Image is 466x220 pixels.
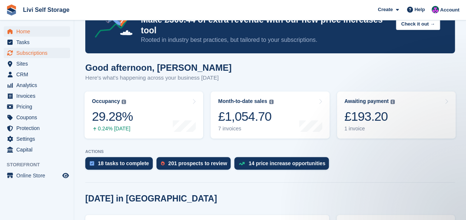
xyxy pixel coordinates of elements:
[16,48,61,58] span: Subscriptions
[168,160,227,166] div: 201 prospects to review
[378,6,393,13] span: Create
[390,100,395,104] img: icon-info-grey-7440780725fd019a000dd9b08b2336e03edf1995a4989e88bcd33f0948082b44.svg
[16,80,61,90] span: Analytics
[122,100,126,104] img: icon-info-grey-7440780725fd019a000dd9b08b2336e03edf1995a4989e88bcd33f0948082b44.svg
[16,112,61,123] span: Coupons
[239,162,245,165] img: price_increase_opportunities-93ffe204e8149a01c8c9dc8f82e8f89637d9d84a8eef4429ea346261dce0b2c0.svg
[344,109,395,124] div: £193.20
[161,161,165,166] img: prospect-51fa495bee0391a8d652442698ab0144808aea92771e9ea1ae160a38d050c398.svg
[4,69,70,80] a: menu
[4,123,70,133] a: menu
[92,109,133,124] div: 29.28%
[337,91,456,139] a: Awaiting payment £193.20 1 invoice
[248,160,325,166] div: 14 price increase opportunities
[6,4,17,16] img: stora-icon-8386f47178a22dfd0bd8f6a31ec36ba5ce8667c1dd55bd0f319d3a0aa187defe.svg
[90,161,94,166] img: task-75834270c22a3079a89374b754ae025e5fb1db73e45f91037f5363f120a921f8.svg
[218,109,273,124] div: £1,054.70
[440,6,459,14] span: Account
[4,144,70,155] a: menu
[92,98,120,104] div: Occupancy
[16,69,61,80] span: CRM
[85,74,232,82] p: Here's what's happening across your business [DATE]
[85,149,455,154] p: ACTIONS
[211,91,329,139] a: Month-to-date sales £1,054.70 7 invoices
[4,48,70,58] a: menu
[432,6,439,13] img: Graham Cameron
[4,37,70,47] a: menu
[218,98,267,104] div: Month-to-date sales
[61,171,70,180] a: Preview store
[85,63,232,73] h1: Good afternoon, [PERSON_NAME]
[16,144,61,155] span: Capital
[20,4,72,16] a: Livi Self Storage
[4,170,70,181] a: menu
[414,6,425,13] span: Help
[16,123,61,133] span: Protection
[16,134,61,144] span: Settings
[4,101,70,112] a: menu
[85,157,156,173] a: 18 tasks to complete
[218,126,273,132] div: 7 invoices
[98,160,149,166] div: 18 tasks to complete
[269,100,274,104] img: icon-info-grey-7440780725fd019a000dd9b08b2336e03edf1995a4989e88bcd33f0948082b44.svg
[16,170,61,181] span: Online Store
[344,98,389,104] div: Awaiting payment
[7,161,74,169] span: Storefront
[16,101,61,112] span: Pricing
[16,59,61,69] span: Sites
[4,80,70,90] a: menu
[85,91,203,139] a: Occupancy 29.28% 0.24% [DATE]
[344,126,395,132] div: 1 invoice
[4,112,70,123] a: menu
[16,91,61,101] span: Invoices
[92,126,133,132] div: 0.24% [DATE]
[141,36,390,44] p: Rooted in industry best practices, but tailored to your subscriptions.
[141,14,390,36] p: Make £300.44 of extra revenue with our new price increases tool
[4,26,70,37] a: menu
[85,194,217,204] h2: [DATE] in [GEOGRAPHIC_DATA]
[4,59,70,69] a: menu
[396,18,440,30] button: Check it out →
[4,134,70,144] a: menu
[16,37,61,47] span: Tasks
[16,26,61,37] span: Home
[4,91,70,101] a: menu
[234,157,333,173] a: 14 price increase opportunities
[156,157,235,173] a: 201 prospects to review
